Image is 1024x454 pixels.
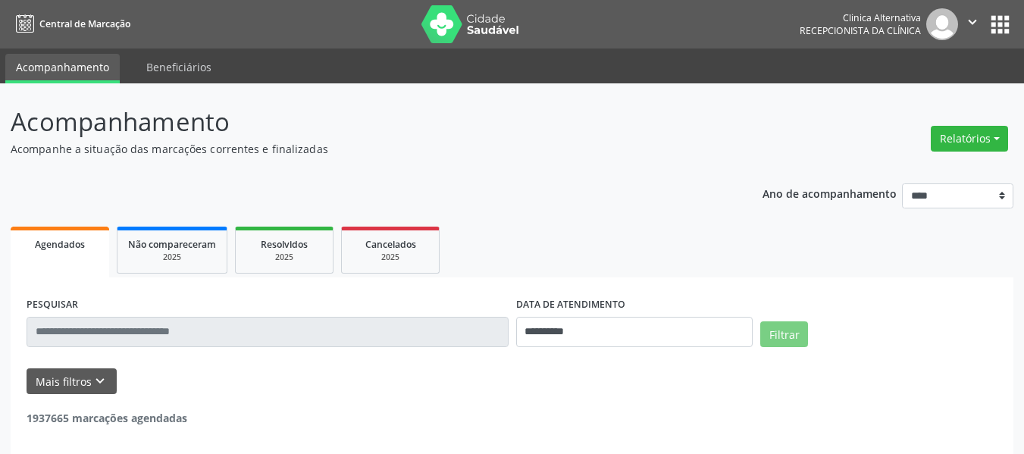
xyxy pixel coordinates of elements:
button: Relatórios [931,126,1008,152]
i:  [964,14,981,30]
label: DATA DE ATENDIMENTO [516,293,625,317]
strong: 1937665 marcações agendadas [27,411,187,425]
button: apps [987,11,1013,38]
div: 2025 [128,252,216,263]
span: Não compareceram [128,238,216,251]
div: Clinica Alternativa [800,11,921,24]
label: PESQUISAR [27,293,78,317]
a: Beneficiários [136,54,222,80]
div: 2025 [246,252,322,263]
a: Acompanhamento [5,54,120,83]
button: Mais filtroskeyboard_arrow_down [27,368,117,395]
span: Agendados [35,238,85,251]
p: Acompanhe a situação das marcações correntes e finalizadas [11,141,712,157]
a: Central de Marcação [11,11,130,36]
button:  [958,8,987,40]
span: Recepcionista da clínica [800,24,921,37]
p: Ano de acompanhamento [763,183,897,202]
p: Acompanhamento [11,103,712,141]
div: 2025 [352,252,428,263]
i: keyboard_arrow_down [92,373,108,390]
img: img [926,8,958,40]
span: Resolvidos [261,238,308,251]
span: Central de Marcação [39,17,130,30]
span: Cancelados [365,238,416,251]
button: Filtrar [760,321,808,347]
